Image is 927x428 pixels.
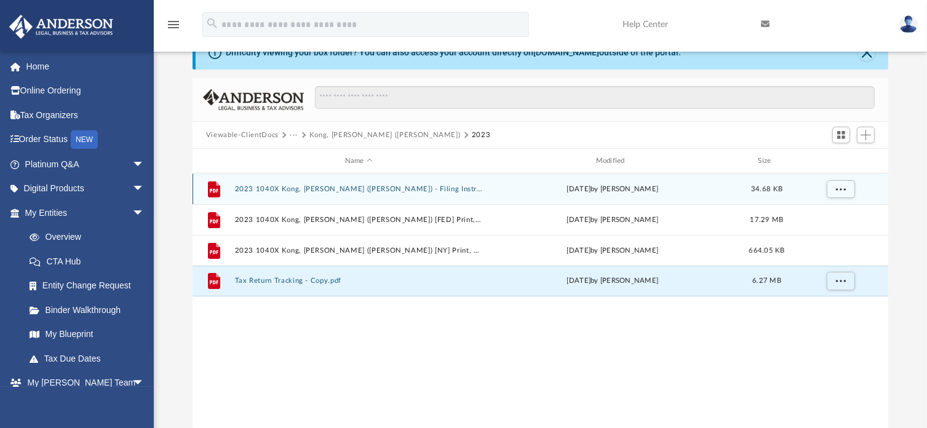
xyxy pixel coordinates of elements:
[9,200,163,225] a: My Entitiesarrow_drop_down
[234,277,483,285] button: Tax Return Tracking - Copy.pdf
[205,17,219,30] i: search
[6,15,117,39] img: Anderson Advisors Platinum Portal
[9,79,163,103] a: Online Ordering
[749,247,784,254] span: 664.05 KB
[826,180,854,199] button: More options
[17,225,163,250] a: Overview
[17,346,163,371] a: Tax Due Dates
[309,130,461,141] button: Kong, [PERSON_NAME] ([PERSON_NAME])
[832,127,851,144] button: Switch to Grid View
[234,156,482,167] div: Name
[132,152,157,177] span: arrow_drop_down
[234,185,483,193] button: 2023 1040X Kong, [PERSON_NAME] ([PERSON_NAME]) - Filing Instructions.pdf
[132,371,157,396] span: arrow_drop_down
[533,47,599,57] a: [DOMAIN_NAME]
[166,23,181,32] a: menu
[17,249,163,274] a: CTA Hub
[751,186,782,192] span: 34.68 KB
[234,216,483,224] button: 2023 1040X Kong, [PERSON_NAME] ([PERSON_NAME]) [FED] Print, Sign, Mail.pdf
[472,130,491,141] button: 2023
[198,156,229,167] div: id
[750,216,783,223] span: 17.29 MB
[9,176,163,201] a: Digital Productsarrow_drop_down
[488,156,736,167] div: Modified
[71,130,98,149] div: NEW
[132,176,157,202] span: arrow_drop_down
[899,15,918,33] img: User Pic
[742,156,791,167] div: Size
[9,152,163,176] a: Platinum Q&Aarrow_drop_down
[857,127,875,144] button: Add
[17,274,163,298] a: Entity Change Request
[226,46,681,59] div: Difficulty viewing your box folder? You can also access your account directly on outside of the p...
[132,200,157,226] span: arrow_drop_down
[9,103,163,127] a: Tax Organizers
[9,54,163,79] a: Home
[234,247,483,255] button: 2023 1040X Kong, [PERSON_NAME] ([PERSON_NAME]) [NY] Print, Sign, Mail.pdf
[206,130,279,141] button: Viewable-ClientDocs
[797,156,883,167] div: id
[17,298,163,322] a: Binder Walkthrough
[488,275,737,287] div: [DATE] by [PERSON_NAME]
[752,277,781,284] span: 6.27 MB
[315,86,875,109] input: Search files and folders
[858,44,875,61] button: Close
[488,245,737,256] div: [DATE] by [PERSON_NAME]
[17,322,157,347] a: My Blueprint
[488,184,737,195] div: [DATE] by [PERSON_NAME]
[290,130,298,141] button: ···
[9,127,163,153] a: Order StatusNEW
[488,215,737,226] div: [DATE] by [PERSON_NAME]
[193,173,888,428] div: grid
[166,17,181,32] i: menu
[826,272,854,290] button: More options
[9,371,157,395] a: My [PERSON_NAME] Teamarrow_drop_down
